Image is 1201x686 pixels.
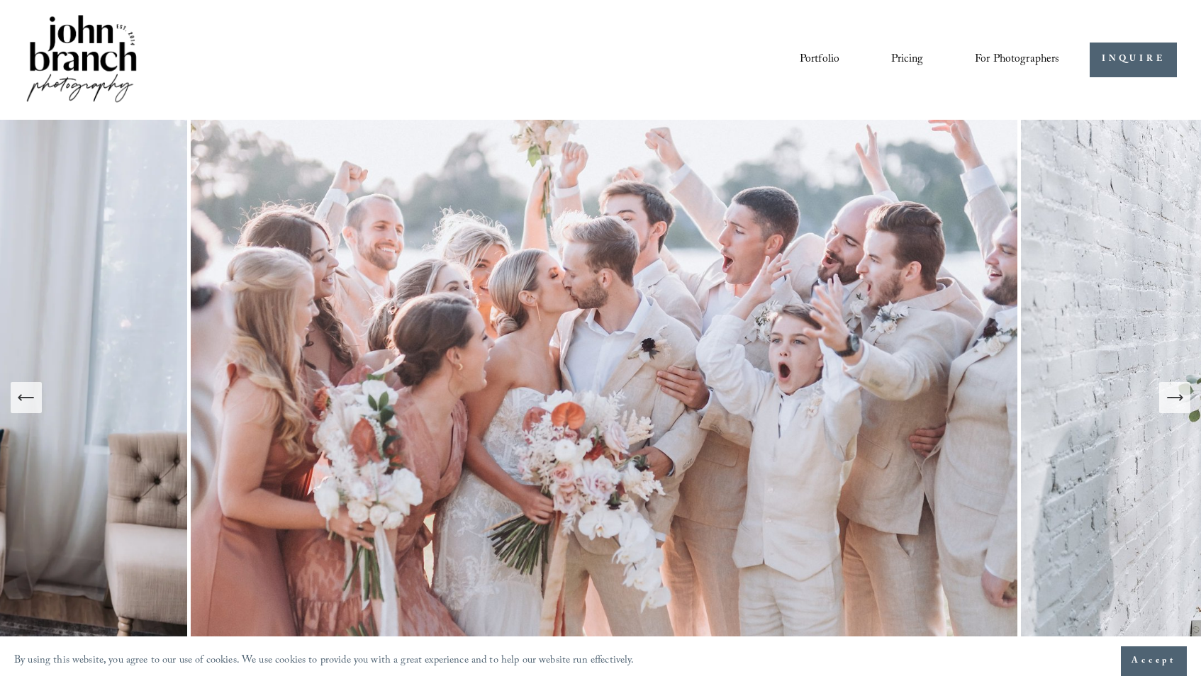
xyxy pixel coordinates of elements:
img: A wedding party celebrating outdoors, featuring a bride and groom kissing amidst cheering bridesm... [187,120,1021,675]
a: Pricing [891,47,923,72]
a: folder dropdown [975,47,1060,72]
span: For Photographers [975,49,1060,71]
button: Next Slide [1159,382,1190,413]
p: By using this website, you agree to our use of cookies. We use cookies to provide you with a grea... [14,651,635,672]
button: Previous Slide [11,382,42,413]
img: John Branch IV Photography [24,12,139,108]
a: Portfolio [800,47,839,72]
span: Accept [1132,654,1176,668]
button: Accept [1121,646,1187,676]
a: INQUIRE [1090,43,1177,77]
